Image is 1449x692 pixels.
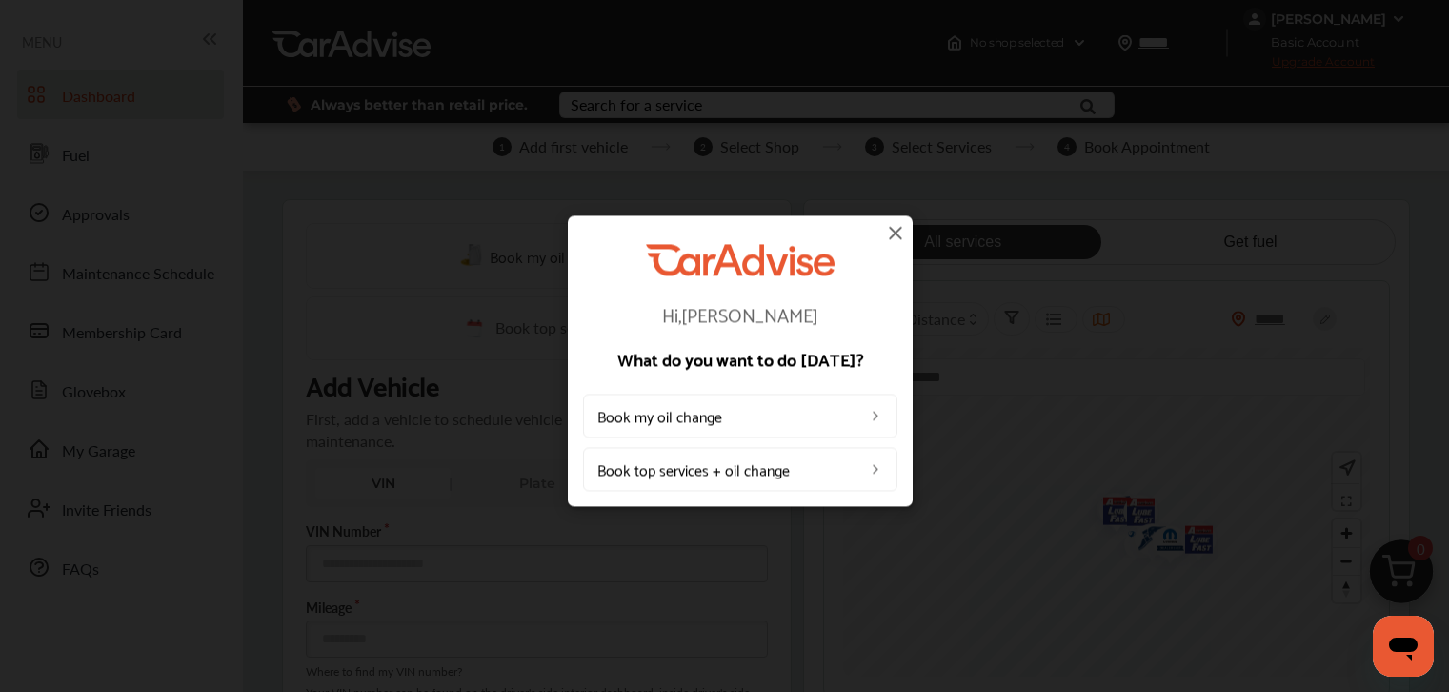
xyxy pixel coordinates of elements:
iframe: Button to launch messaging window [1373,616,1434,677]
a: Book top services + oil change [583,448,897,492]
p: What do you want to do [DATE]? [583,351,897,368]
img: left_arrow_icon.0f472efe.svg [868,409,883,424]
img: close-icon.a004319c.svg [884,221,907,244]
a: Book my oil change [583,395,897,438]
img: left_arrow_icon.0f472efe.svg [868,462,883,478]
img: CarAdvise Logo [646,244,835,275]
p: Hi, [PERSON_NAME] [583,305,897,324]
